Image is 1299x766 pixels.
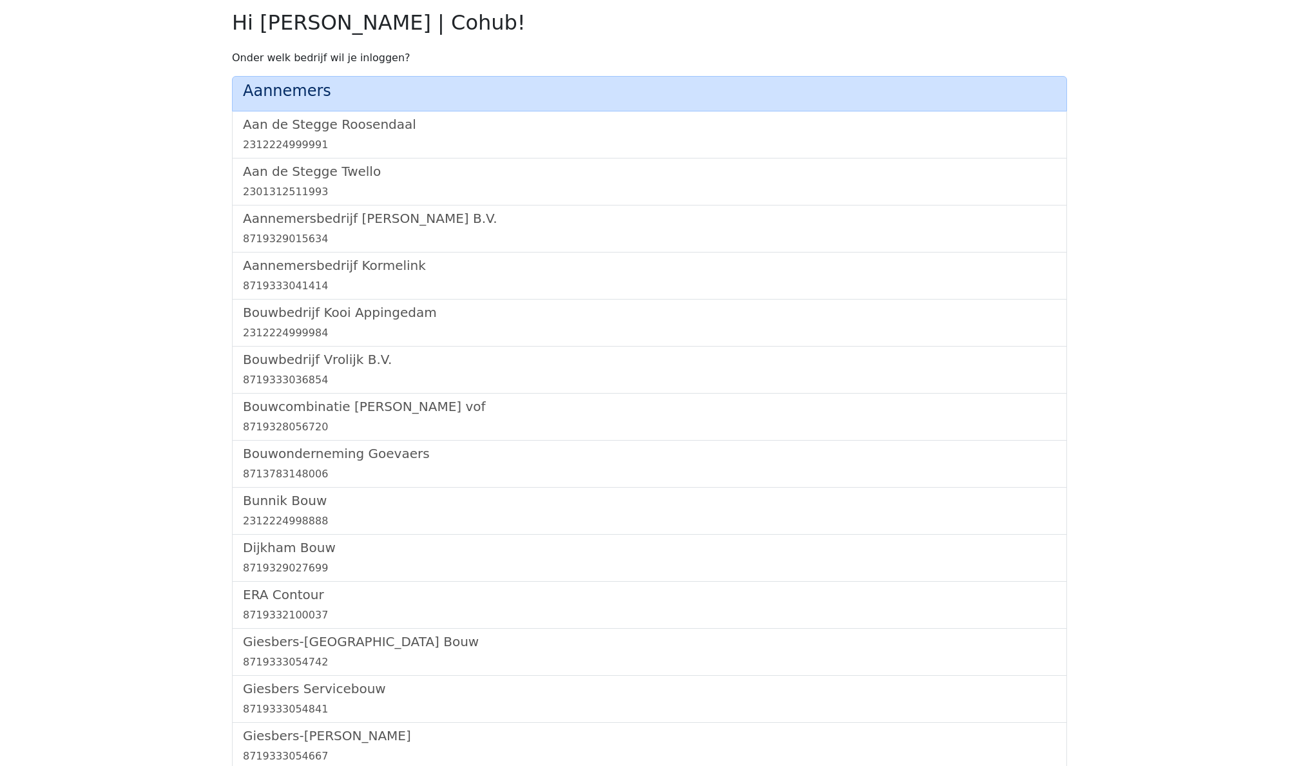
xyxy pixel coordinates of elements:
[243,419,1056,435] div: 8719328056720
[243,258,1056,294] a: Aannemersbedrijf Kormelink8719333041414
[243,117,1056,153] a: Aan de Stegge Roosendaal2312224999991
[243,728,1056,764] a: Giesbers-[PERSON_NAME]8719333054667
[243,352,1056,367] h5: Bouwbedrijf Vrolijk B.V.
[243,82,1056,101] h4: Aannemers
[243,325,1056,341] div: 2312224999984
[243,728,1056,743] h5: Giesbers-[PERSON_NAME]
[243,231,1056,247] div: 8719329015634
[243,493,1056,508] h5: Bunnik Bouw
[243,681,1056,717] a: Giesbers Servicebouw8719333054841
[243,211,1056,247] a: Aannemersbedrijf [PERSON_NAME] B.V.8719329015634
[243,608,1056,623] div: 8719332100037
[243,493,1056,529] a: Bunnik Bouw2312224998888
[243,117,1056,132] h5: Aan de Stegge Roosendaal
[243,164,1056,200] a: Aan de Stegge Twello2301312511993
[243,305,1056,341] a: Bouwbedrijf Kooi Appingedam2312224999984
[232,50,1067,66] p: Onder welk bedrijf wil je inloggen?
[243,446,1056,482] a: Bouwonderneming Goevaers8713783148006
[243,540,1056,555] h5: Dijkham Bouw
[243,513,1056,529] div: 2312224998888
[243,702,1056,717] div: 8719333054841
[243,749,1056,764] div: 8719333054667
[243,587,1056,602] h5: ERA Contour
[243,540,1056,576] a: Dijkham Bouw8719329027699
[243,184,1056,200] div: 2301312511993
[243,634,1056,649] h5: Giesbers-[GEOGRAPHIC_DATA] Bouw
[243,466,1056,482] div: 8713783148006
[232,10,1067,35] h2: Hi [PERSON_NAME] | Cohub!
[243,399,1056,414] h5: Bouwcombinatie [PERSON_NAME] vof
[243,211,1056,226] h5: Aannemersbedrijf [PERSON_NAME] B.V.
[243,305,1056,320] h5: Bouwbedrijf Kooi Appingedam
[243,560,1056,576] div: 8719329027699
[243,681,1056,696] h5: Giesbers Servicebouw
[243,587,1056,623] a: ERA Contour8719332100037
[243,634,1056,670] a: Giesbers-[GEOGRAPHIC_DATA] Bouw8719333054742
[243,352,1056,388] a: Bouwbedrijf Vrolijk B.V.8719333036854
[243,399,1056,435] a: Bouwcombinatie [PERSON_NAME] vof8719328056720
[243,278,1056,294] div: 8719333041414
[243,372,1056,388] div: 8719333036854
[243,258,1056,273] h5: Aannemersbedrijf Kormelink
[243,164,1056,179] h5: Aan de Stegge Twello
[243,446,1056,461] h5: Bouwonderneming Goevaers
[243,655,1056,670] div: 8719333054742
[243,137,1056,153] div: 2312224999991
